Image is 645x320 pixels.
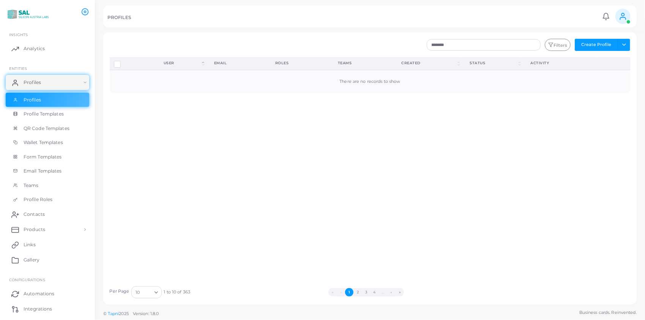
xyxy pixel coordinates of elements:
[387,288,396,296] button: Go to next page
[24,182,39,189] span: Teams
[107,15,131,20] h5: PROFILES
[24,290,54,297] span: Automations
[214,60,259,66] div: Email
[6,121,89,136] a: QR Code Templates
[140,288,151,296] input: Search for option
[164,289,190,295] span: 1 to 10 of 363
[9,66,27,71] span: ENTITIES
[24,97,41,103] span: Profiles
[24,79,41,86] span: Profiles
[275,60,321,66] div: Roles
[136,288,140,296] span: 10
[470,60,517,66] div: Status
[575,39,618,51] button: Create Profile
[7,7,49,21] img: logo
[9,32,28,37] span: INSIGHTS
[6,93,89,107] a: Profiles
[131,286,162,298] div: Search for option
[6,41,89,56] a: Analytics
[6,192,89,207] a: Profile Roles
[24,257,39,263] span: Gallery
[6,107,89,121] a: Profile Templates
[103,310,159,317] span: ©
[6,178,89,193] a: Teams
[6,286,89,301] a: Automations
[579,309,637,316] span: Business cards. Reinvented.
[24,154,62,160] span: Form Templates
[24,211,45,218] span: Contacts
[402,60,456,66] div: Created
[396,288,404,296] button: Go to last page
[9,277,45,282] span: Configurations
[362,288,370,296] button: Go to page 3
[345,288,353,296] button: Go to page 1
[24,306,52,312] span: Integrations
[370,288,378,296] button: Go to page 4
[6,75,89,90] a: Profiles
[6,164,89,178] a: Email Templates
[6,301,89,317] a: Integrations
[6,135,89,150] a: Wallet Templates
[6,207,89,222] a: Contacts
[24,241,36,248] span: Links
[24,168,62,174] span: Email Templates
[24,125,69,132] span: QR Code Templates
[24,226,45,233] span: Products
[108,311,119,316] a: Tapni
[24,139,63,146] span: Wallet Templates
[110,57,155,70] th: Row-selection
[24,45,45,52] span: Analytics
[6,222,89,237] a: Products
[338,60,385,66] div: Teams
[110,288,129,295] label: Per Page
[24,196,52,203] span: Profile Roles
[545,39,571,51] button: Filters
[164,60,200,66] div: User
[24,111,64,117] span: Profile Templates
[596,57,631,70] th: Action
[119,310,128,317] span: 2025
[6,150,89,164] a: Form Templates
[531,60,587,66] div: activity
[190,288,542,296] ul: Pagination
[133,311,159,316] span: Version: 1.8.0
[353,288,362,296] button: Go to page 2
[114,79,626,85] div: There are no records to show
[6,252,89,268] a: Gallery
[6,237,89,252] a: Links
